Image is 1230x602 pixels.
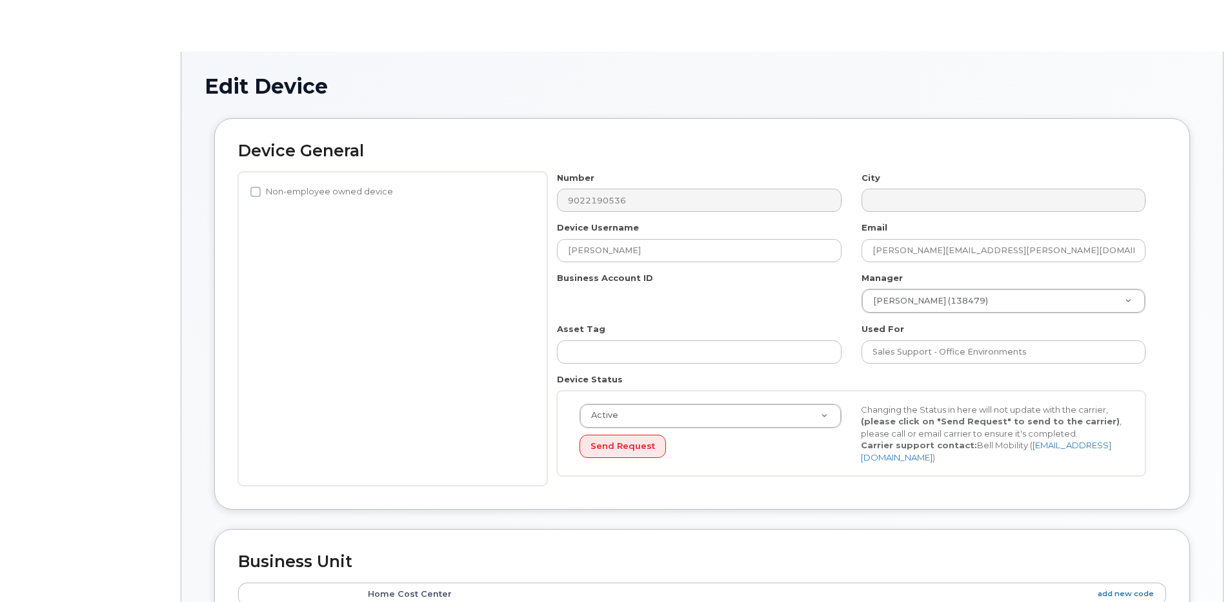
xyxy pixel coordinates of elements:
label: Device Status [557,373,623,386]
label: Non-employee owned device [250,184,393,200]
label: Device Username [557,222,639,234]
input: Non-employee owned device [250,187,261,197]
label: Business Account ID [557,272,653,284]
a: Active [580,404,841,428]
label: Manager [862,272,903,284]
a: add new code [1098,588,1154,599]
label: Asset Tag [557,323,605,335]
a: [PERSON_NAME] (138479) [862,289,1145,313]
span: [PERSON_NAME] (138479) [865,295,988,307]
strong: (please click on "Send Request" to send to the carrier) [861,416,1120,426]
div: Changing the Status in here will not update with the carrier, , please call or email carrier to e... [851,404,1133,464]
label: City [862,172,880,184]
h2: Device General [238,142,1166,160]
label: Email [862,222,887,234]
a: [EMAIL_ADDRESS][DOMAIN_NAME] [861,440,1111,462]
strong: Carrier support contact: [861,440,977,450]
button: Send Request [580,435,666,459]
h2: Business Unit [238,553,1166,571]
span: Active [583,410,618,421]
label: Used For [862,323,904,335]
h1: Edit Device [205,75,1200,98]
label: Number [557,172,594,184]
